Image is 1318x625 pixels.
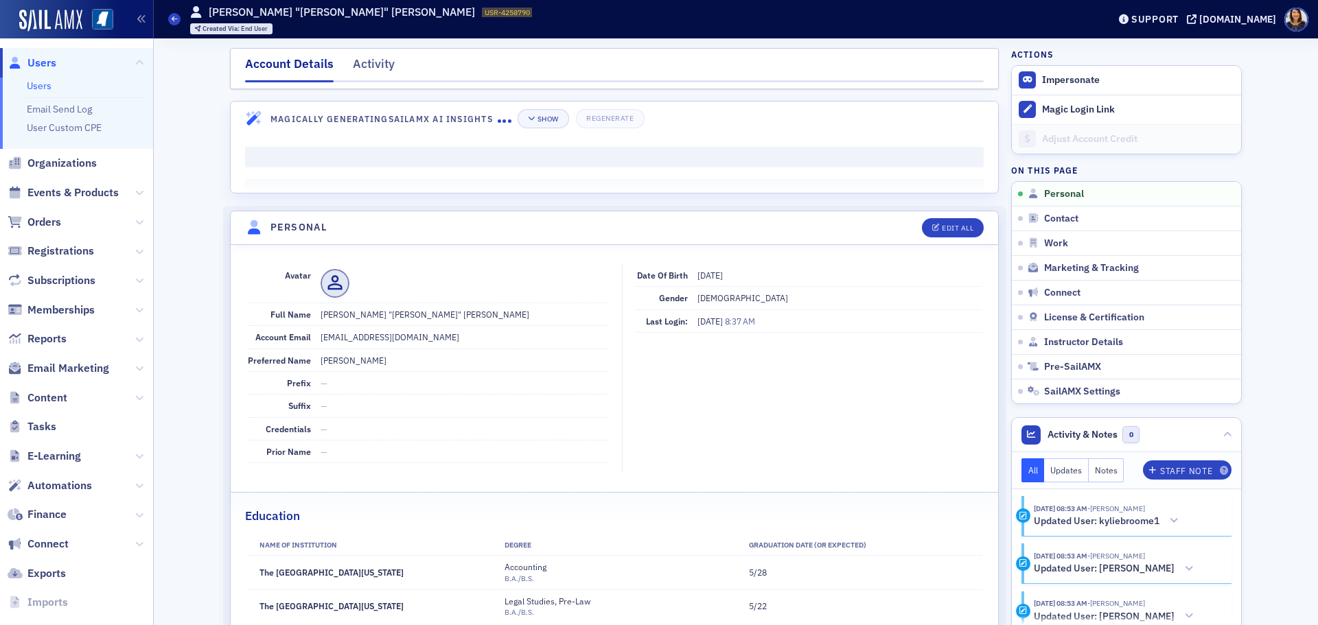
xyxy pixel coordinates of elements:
[1044,386,1120,398] span: SailAMX Settings
[8,536,69,552] a: Connect
[248,556,492,589] td: The [GEOGRAPHIC_DATA][US_STATE]
[270,113,498,125] h4: Magically Generating SailAMX AI Insights
[190,23,273,34] div: Created Via: End User
[8,185,119,200] a: Events & Products
[1034,562,1199,576] button: Updated User: [PERSON_NAME]
[203,24,241,33] span: Created Via :
[505,574,534,583] span: B.A./B.S.
[92,9,113,30] img: SailAMX
[492,589,737,623] td: Legal Studies, Pre-Law
[697,287,982,309] dd: [DEMOGRAPHIC_DATA]
[492,535,737,556] th: Degree
[1011,48,1054,60] h4: Actions
[8,156,97,171] a: Organizations
[270,309,311,320] span: Full Name
[8,419,56,434] a: Tasks
[1087,551,1145,561] span: Kylie West
[1131,13,1179,25] div: Support
[8,303,95,318] a: Memberships
[27,595,68,610] span: Imports
[27,449,81,464] span: E-Learning
[1034,611,1175,623] h5: Updated User: [PERSON_NAME]
[1016,604,1030,618] div: Activity
[8,56,56,71] a: Users
[27,185,119,200] span: Events & Products
[1187,14,1281,24] button: [DOMAIN_NAME]
[8,390,67,405] a: Content
[8,331,67,346] a: Reports
[353,55,395,80] div: Activity
[8,215,61,230] a: Orders
[19,10,82,32] img: SailAMX
[1089,458,1124,482] button: Notes
[1034,514,1183,528] button: Updated User: kyliebroome1
[1016,556,1030,571] div: Activity
[1044,188,1084,200] span: Personal
[505,607,534,617] span: B.A./B.S.
[27,419,56,434] span: Tasks
[1034,563,1175,575] h5: Updated User: [PERSON_NAME]
[27,156,97,171] span: Organizations
[659,292,688,303] span: Gender
[1044,336,1123,349] span: Instructor Details
[749,567,767,578] span: 5/28
[1034,598,1087,608] time: 9/3/2025 08:53 AM
[321,423,327,434] span: —
[749,600,767,611] span: 5/22
[1011,164,1242,176] h4: On this page
[518,109,569,128] button: Show
[8,449,81,464] a: E-Learning
[1044,361,1101,373] span: Pre-SailAMX
[321,303,608,325] dd: [PERSON_NAME] "[PERSON_NAME]" [PERSON_NAME]
[1042,104,1234,116] div: Magic Login Link
[8,566,66,581] a: Exports
[27,56,56,71] span: Users
[1160,467,1212,475] div: Staff Note
[1044,311,1144,324] span: License & Certification
[248,355,311,366] span: Preferred Name
[82,9,113,32] a: View Homepage
[1044,237,1068,250] span: Work
[1034,609,1199,624] button: Updated User: [PERSON_NAME]
[1087,504,1145,513] span: Kylie West
[321,349,608,371] dd: [PERSON_NAME]
[1122,426,1140,443] span: 0
[646,316,688,327] span: Last Login:
[27,478,92,493] span: Automations
[697,270,723,281] span: [DATE]
[321,326,608,348] dd: [EMAIL_ADDRESS][DOMAIN_NAME]
[1284,8,1308,32] span: Profile
[27,566,66,581] span: Exports
[321,377,327,388] span: —
[1048,427,1118,442] span: Activity & Notes
[8,478,92,493] a: Automations
[285,270,311,281] span: Avatar
[1016,508,1030,523] div: Activity
[1042,133,1234,145] div: Adjust Account Credit
[27,361,109,376] span: Email Marketing
[1087,598,1145,608] span: Kylie West
[1042,74,1100,86] button: Impersonate
[1012,124,1241,154] a: Adjust Account Credit
[1143,460,1232,480] button: Staff Note
[27,121,102,134] a: User Custom CPE
[321,446,327,457] span: —
[485,8,530,17] span: USR-4258790
[245,55,334,82] div: Account Details
[287,377,311,388] span: Prefix
[27,390,67,405] span: Content
[270,220,327,235] h4: Personal
[637,270,688,281] span: Date of Birth
[288,400,311,411] span: Suffix
[266,446,311,457] span: Prior Name
[8,273,95,288] a: Subscriptions
[248,589,492,623] td: The [GEOGRAPHIC_DATA][US_STATE]
[1034,551,1087,561] time: 9/3/2025 08:53 AM
[8,361,109,376] a: Email Marketing
[576,109,644,128] button: Regenerate
[1021,458,1045,482] button: All
[255,331,311,342] span: Account Email
[922,218,984,237] button: Edit All
[27,507,67,522] span: Finance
